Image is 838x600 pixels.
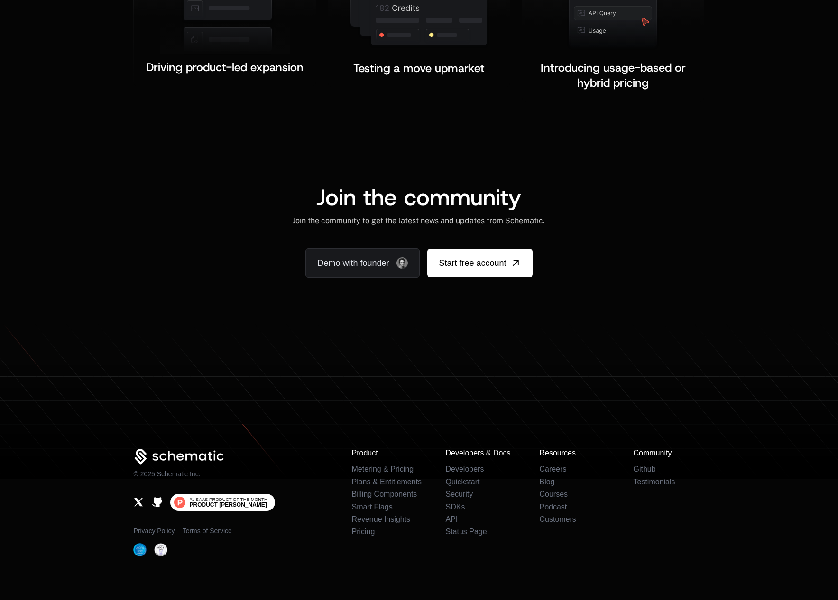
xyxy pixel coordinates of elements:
span: #1 SaaS Product of the Month [189,497,267,502]
a: Smart Flags [351,503,392,511]
a: [object Object] [427,249,532,277]
a: Careers [539,465,566,473]
a: Testimonials [633,478,675,486]
p: © 2025 Schematic Inc. [133,469,200,479]
h3: Community [633,449,704,457]
span: Introducing usage-based or hybrid pricing [541,60,689,91]
a: Privacy Policy [133,526,175,536]
a: Metering & Pricing [351,465,414,473]
a: X [133,497,144,508]
h3: Developers & Docs [445,449,516,457]
img: SOC II [154,543,167,556]
a: Plans & Entitlements [351,478,422,486]
a: #1 SaaS Product of the MonthProduct [PERSON_NAME] [170,494,275,511]
a: Billing Components [351,490,417,498]
a: Quickstart [445,478,479,486]
a: Developers [445,465,484,473]
a: Blog [539,478,554,486]
img: Founder [396,257,408,269]
a: Podcast [539,503,567,511]
span: Product [PERSON_NAME] [189,502,267,508]
span: Testing a move upmarket [353,61,485,76]
span: Driving product-led expansion [146,60,304,75]
h3: Product [351,449,423,457]
a: Github [152,497,163,508]
a: Terms of Service [183,526,232,536]
a: Courses [539,490,568,498]
a: Customers [539,515,576,523]
a: Github [633,465,655,473]
div: Join the community to get the latest news and updates from Schematic. [293,216,545,226]
span: Join the community [316,182,521,212]
a: Demo with founder, ,[object Object] [305,248,420,278]
img: AICPA [133,543,147,556]
a: Revenue Insights [351,515,410,523]
a: Security [445,490,473,498]
span: Start free account [439,256,506,270]
a: SDKs [445,503,465,511]
h3: Resources [539,449,610,457]
a: Pricing [351,527,375,536]
a: Status Page [445,527,487,536]
a: API [445,515,458,523]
